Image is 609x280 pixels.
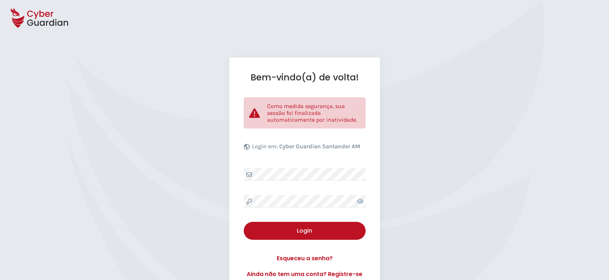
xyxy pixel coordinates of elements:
[267,103,360,123] p: Como medida segurança, sua sessão foi finalizada automaticamente por inatividade.
[244,270,366,279] a: Ainda não tem uma conta? Registre-se
[279,143,360,150] b: Cyber Guardian Santander AM
[244,254,366,263] a: Esqueceu a senha?
[249,227,360,235] div: Login
[252,143,360,154] p: Login em:
[244,72,366,83] h1: Bem-vindo(a) de volta!
[244,222,366,240] button: Login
